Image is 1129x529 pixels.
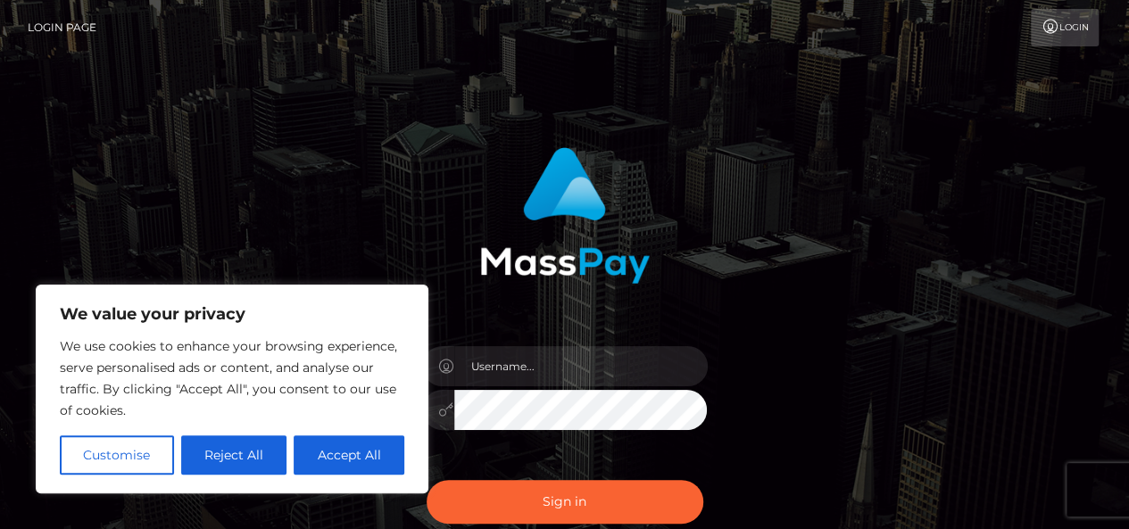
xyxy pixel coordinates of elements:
[181,435,287,475] button: Reject All
[294,435,404,475] button: Accept All
[454,346,708,386] input: Username...
[60,303,404,325] p: We value your privacy
[28,9,96,46] a: Login Page
[480,147,650,284] img: MassPay Login
[36,285,428,493] div: We value your privacy
[60,335,404,421] p: We use cookies to enhance your browsing experience, serve personalised ads or content, and analys...
[60,435,174,475] button: Customise
[1031,9,1099,46] a: Login
[427,480,703,524] button: Sign in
